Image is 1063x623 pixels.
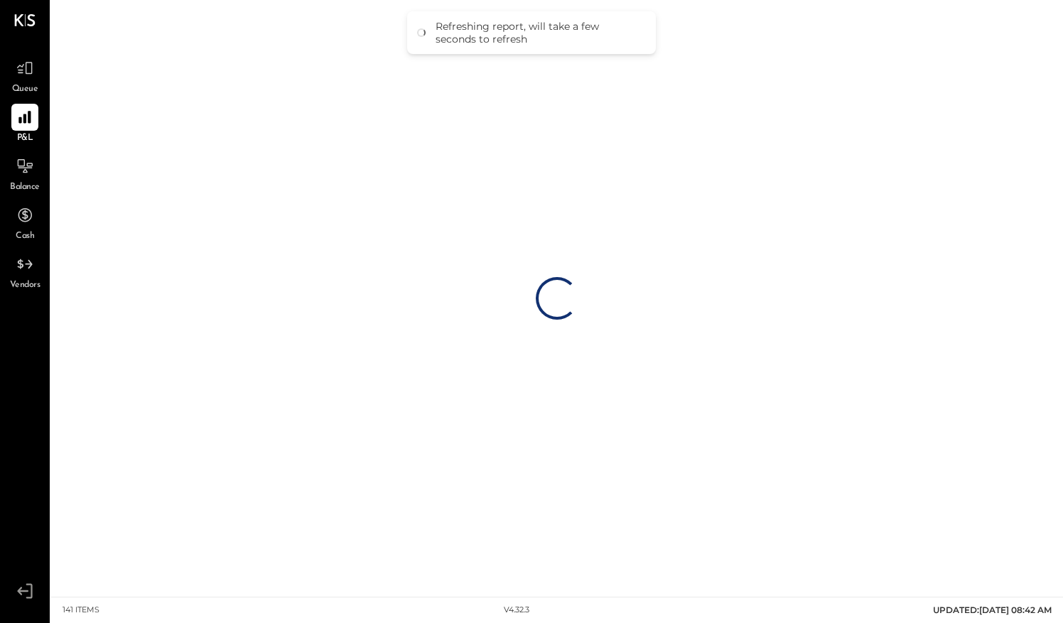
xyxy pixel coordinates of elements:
[1,104,49,145] a: P&L
[504,605,529,616] div: v 4.32.3
[1,202,49,243] a: Cash
[63,605,99,616] div: 141 items
[10,181,40,194] span: Balance
[1,153,49,194] a: Balance
[12,83,38,96] span: Queue
[16,230,34,243] span: Cash
[10,279,41,292] span: Vendors
[1,251,49,292] a: Vendors
[436,20,642,45] div: Refreshing report, will take a few seconds to refresh
[933,605,1052,615] span: UPDATED: [DATE] 08:42 AM
[17,132,33,145] span: P&L
[1,55,49,96] a: Queue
